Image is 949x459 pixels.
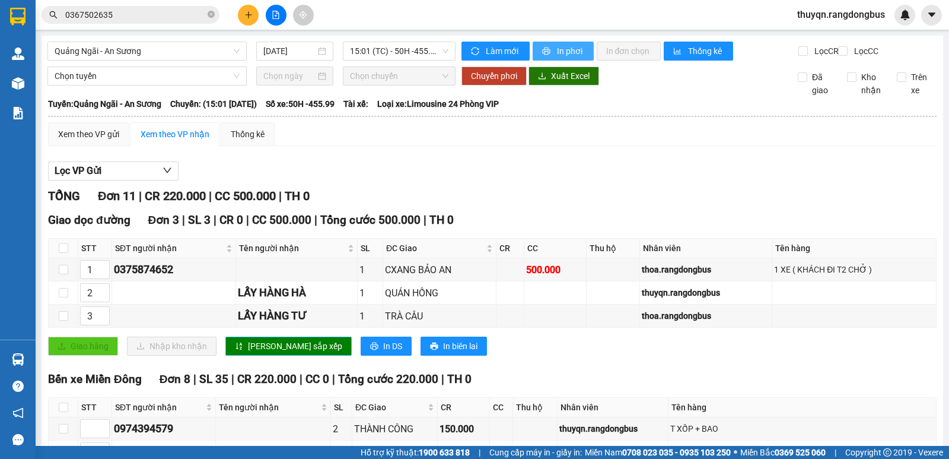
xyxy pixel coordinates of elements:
th: CR [438,398,489,417]
span: | [193,372,196,386]
span: sync [471,47,481,56]
span: Miền Nam [585,446,731,459]
div: 0974394579 [114,420,214,437]
span: | [209,189,212,203]
span: In phơi [557,45,584,58]
span: Đơn 8 [160,372,191,386]
span: 15:01 (TC) - 50H -455.99 [350,42,448,60]
span: download [538,72,546,81]
span: SĐT người nhận [115,242,224,255]
strong: 0369 525 060 [775,448,826,457]
div: 150.000 [440,422,487,436]
span: Lọc VP Gửi [55,163,101,178]
span: copyright [883,448,891,457]
span: TỔNG [48,189,80,203]
span: Số xe: 50H -455.99 [266,97,335,110]
span: Hỗ trợ kỹ thuật: [361,446,470,459]
span: SĐT người nhận [115,401,203,414]
span: Chọn chuyến [350,67,448,85]
span: CR 220.000 [237,372,297,386]
span: | [279,189,282,203]
span: Cung cấp máy in - giấy in: [489,446,582,459]
div: 0375874652 [114,261,234,278]
button: Chuyển phơi [461,67,527,86]
span: Tên người nhận [239,242,345,255]
div: 1 XE ( KHÁCH ĐI T2 CHỞ ) [774,263,934,276]
div: thuyqn.rangdongbus [559,422,666,435]
span: plus [244,11,253,19]
button: aim [293,5,314,26]
span: notification [12,407,24,419]
span: SL 3 [188,213,211,227]
button: plus [238,5,259,26]
td: LẤY HÀNG TƯ [236,305,357,328]
span: | [314,213,317,227]
div: THÀNH CÔNG [354,422,435,436]
span: Miền Bắc [740,446,826,459]
th: CC [524,239,587,258]
button: In đơn chọn [597,42,661,61]
button: sort-ascending[PERSON_NAME] sắp xếp [225,337,352,356]
span: Tổng cước 500.000 [320,213,421,227]
span: Quảng Ngãi - An Sương [55,42,240,60]
th: CR [496,239,524,258]
div: Xem theo VP nhận [141,128,209,141]
span: CC 500.000 [252,213,311,227]
span: SL 35 [199,372,228,386]
span: CC 500.000 [215,189,276,203]
td: 0375874652 [112,258,236,281]
button: syncLàm mới [461,42,530,61]
span: aim [299,11,307,19]
span: TH 0 [447,372,472,386]
td: LẤY HÀNG HÀ [236,281,357,305]
th: Thu hộ [513,398,558,417]
button: Lọc VP Gửi [48,162,179,181]
span: CR 220.000 [145,189,206,203]
span: ⚪️ [734,450,737,455]
strong: 1900 633 818 [419,448,470,457]
img: warehouse-icon [12,48,24,60]
span: Xuất Excel [551,69,590,83]
div: 1 [359,262,381,277]
span: Tổng cước 220.000 [338,372,438,386]
div: Bến xe Miền Đông [139,10,234,39]
span: Làm mới [486,45,520,58]
span: TH 0 [285,189,310,203]
button: printerIn phơi [533,42,594,61]
span: search [49,11,58,19]
button: bar-chartThống kê [664,42,733,61]
span: | [423,213,426,227]
button: uploadGiao hàng [48,337,118,356]
img: logo-vxr [10,8,26,26]
span: | [835,446,836,459]
th: Nhân viên [558,398,668,417]
th: SL [331,398,352,417]
div: 2 [333,422,350,436]
span: ĐC Giao [386,242,484,255]
div: Xem theo VP gửi [58,128,119,141]
th: Thu hộ [587,239,640,258]
span: Trên xe [906,71,937,97]
span: Chọn tuyến [55,67,240,85]
img: warehouse-icon [12,353,24,366]
span: Giao dọc đường [48,213,130,227]
div: TRÀ CÂU [385,309,494,324]
th: CC [490,398,513,417]
span: | [332,372,335,386]
span: THÀNH CÔNG [139,55,215,97]
span: | [214,213,216,227]
button: downloadNhập kho nhận [127,337,216,356]
span: message [12,434,24,445]
span: | [300,372,302,386]
span: Đã giao [807,71,838,97]
span: Kho nhận [856,71,887,97]
span: Nhận: [139,11,167,24]
div: Bến xe [GEOGRAPHIC_DATA] [10,10,130,39]
b: Tuyến: Quảng Ngãi - An Sương [48,99,161,109]
span: bar-chart [673,47,683,56]
span: question-circle [12,381,24,392]
div: 1 [359,309,381,324]
span: down [163,166,172,175]
span: Lọc CR [810,45,840,58]
button: caret-down [921,5,942,26]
